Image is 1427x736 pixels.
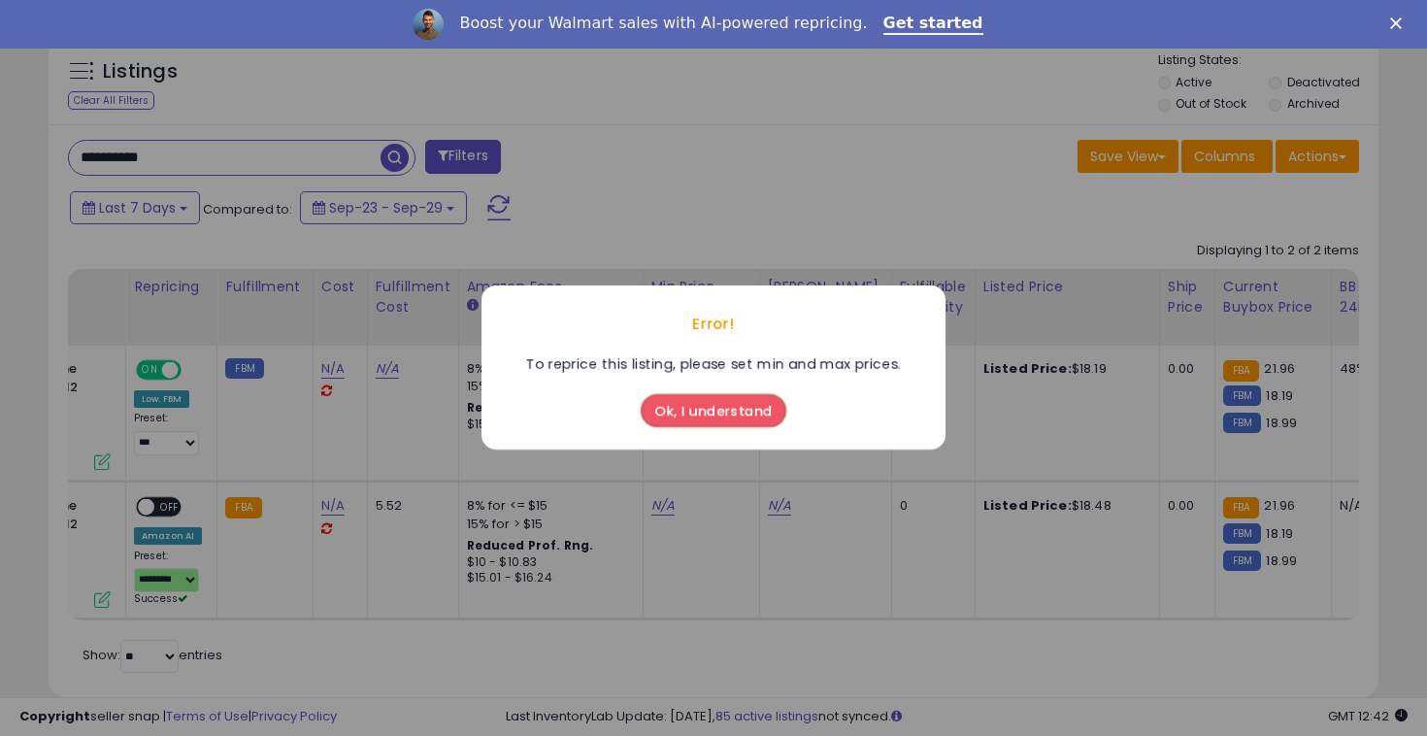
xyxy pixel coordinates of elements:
img: Profile image for Adrian [413,9,444,40]
div: Boost your Walmart sales with AI-powered repricing. [459,14,867,33]
div: Error! [481,295,946,353]
div: To reprice this listing, please set min and max prices. [516,353,912,375]
div: Close [1390,17,1410,29]
button: Ok, I understand [641,395,786,428]
a: Get started [883,14,983,35]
